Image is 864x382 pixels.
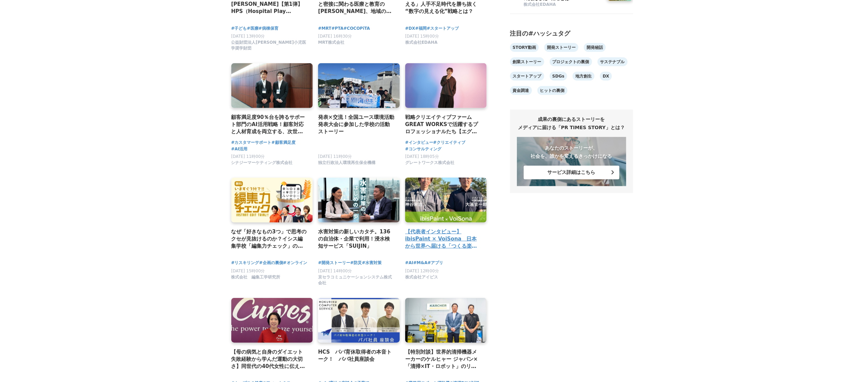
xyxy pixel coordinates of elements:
a: MRT株式会社 [318,42,344,46]
span: #子ども [231,25,247,32]
a: ヒットの裏側 [537,86,567,95]
span: [DATE] 18時05分 [405,154,439,159]
a: 株式会社EDAHA [405,42,438,46]
span: [DATE] 12時00分 [405,269,439,273]
a: スタートアップ [510,72,544,81]
a: 開発秘話 [584,43,606,52]
a: 【母の病気と自身のダイエット失敗経験から学んだ運動の大切さ】同世代の40代女性に伝えたいこと [231,348,307,370]
a: #防災 [350,260,362,266]
a: プロジェクトの裏側 [550,57,592,66]
a: 京セラコミュニケーションシステム株式会社 [318,282,394,287]
a: #AI活用 [231,146,248,152]
a: #インタビュー [405,139,433,146]
a: 資金調達 [510,86,532,95]
a: #リスキリング [231,260,259,266]
a: 株式会社EDAHA [524,2,602,8]
span: 独立行政法人環境再生保全機構 [318,160,375,166]
h2: 成果の裏側にあるストーリーを メディアに届ける「PR TIMES STORY」とは？ [517,115,626,132]
a: 地方創生 [573,72,594,81]
span: 株式会社EDAHA [524,2,556,8]
span: #医療 [247,25,259,32]
a: 発表×交流！全国ユース環境活動発表大会に参加した学校の活動ストーリー [318,113,394,136]
a: 戦略クリエイティブファーム GREAT WORKSで活躍するプロフェッショナルたち【エグゼクティブクリエイティブディレクター [PERSON_NAME]編】 [405,113,481,136]
a: シナジーマーケティング株式会社 [231,162,293,167]
a: #AI [405,260,413,266]
a: 開発ストーリー [544,43,578,52]
span: [DATE] 15時00分 [405,34,439,39]
span: [DATE] 16時30分 [318,34,352,39]
span: シナジーマーケティング株式会社 [231,160,293,166]
a: #MRT [318,25,331,32]
a: なぜ「好きなもの3つ」で思考のクセが見抜けるのか？イシス編集学校「編集力チェック」の秘密 [231,228,307,250]
a: 公益財団法人[PERSON_NAME]小児医学奨学財団 [231,47,307,52]
span: MRT株式会社 [318,40,344,45]
a: #コンサルティング [405,146,441,152]
span: 株式会社アイビス [405,274,438,280]
a: #顧客満足度 [272,139,296,146]
a: #クリエイティブ [433,139,465,146]
span: [DATE] 13時00分 [231,34,265,39]
a: #カスタマーサポート [231,139,272,146]
span: 公益財団法人[PERSON_NAME]小児医学奨学財団 [231,40,307,51]
a: #COCOPiTA [343,25,370,32]
a: 【代表者インタビュー】ibisPaint × VoiSona 日本から世界へ届ける「つくる楽しさ」 ～アイビスがテクノスピーチと挑戦する、新しい創作文化の形成～ [405,228,481,250]
h2: 【特別対談】世界的清掃機器メーカーのケルヒャー ジャパン×「清掃×IT・ロボット」のリーディングカンパニー、リ・プロダクツが語る、業務用ロボット掃除機「今」と「これから」 [405,348,481,370]
a: #PTA [331,25,343,32]
a: #企画の裏側 [259,260,283,266]
a: #水害対策 [362,260,382,266]
a: 株式会社 編集工学研究所 [231,276,280,281]
span: [DATE] 11時00分 [318,154,352,159]
a: #アプリ [427,260,443,266]
a: #福岡 [415,25,427,32]
button: サービス詳細はこちら [524,166,619,179]
a: #開発ストーリー [318,260,350,266]
span: [DATE] 11時00分 [231,154,265,159]
a: 株式会社アイビス [405,276,438,281]
a: STORY動画 [510,43,539,52]
a: グレートワークス株式会社 [405,162,454,167]
a: #M&A [413,260,428,266]
a: 独立行政法人環境再生保全機構 [318,162,375,167]
a: 創業ストーリー [510,57,544,66]
a: #DX [405,25,415,32]
a: HCS パパ育休取得者の本音トーク！ パパ社員座談会 [318,348,394,363]
a: #スタートアップ [427,25,459,32]
a: あなたのストーリーが、社会を、誰かを変えるきっかけになる サービス詳細はこちら [517,137,626,186]
a: 顧客満足度90％台を誇るサポート部門のAI活用戦略！顧客対応と人材育成を両立する、次世代コンタクトセンターへの変革｜コンタクトセンター・アワード[DATE]参加レポート [231,113,307,136]
span: 株式会社EDAHA [405,40,438,45]
a: DX [600,72,612,81]
a: サステナブル [598,57,628,66]
p: あなたのストーリーが、 社会を、誰かを変えるきっかけになる [524,144,619,160]
span: グレートワークス株式会社 [405,160,454,166]
a: #病棟保育 [259,25,278,32]
span: [DATE] 15時00分 [231,269,265,273]
a: #オンライン [283,260,307,266]
a: 水害対策の新しいカタチ。136の自治体・企業で利用！浸水検知サービス「SUIJIN」 [318,228,394,250]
